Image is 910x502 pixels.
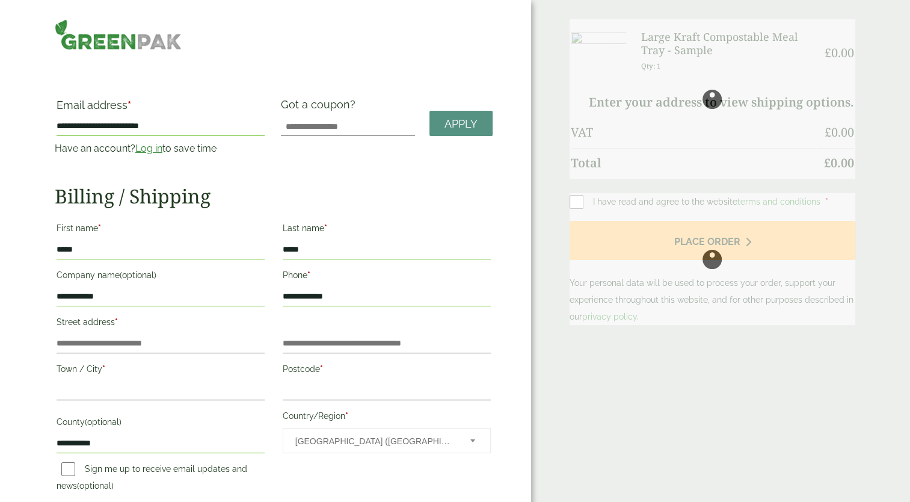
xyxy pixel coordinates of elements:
[57,267,265,287] label: Company name
[307,270,310,280] abbr: required
[429,111,493,137] a: Apply
[57,361,265,381] label: Town / City
[283,361,491,381] label: Postcode
[320,364,323,374] abbr: required
[61,462,75,476] input: Sign me up to receive email updates and news(optional)
[345,411,348,421] abbr: required
[55,19,182,50] img: GreenPak Supplies
[98,223,101,233] abbr: required
[324,223,327,233] abbr: required
[295,429,454,454] span: United Kingdom (UK)
[55,185,493,208] h2: Billing / Shipping
[77,481,114,491] span: (optional)
[115,317,118,327] abbr: required
[102,364,105,374] abbr: required
[444,117,478,131] span: Apply
[283,428,491,453] span: Country/Region
[57,100,265,117] label: Email address
[283,220,491,240] label: Last name
[135,143,162,154] a: Log in
[85,417,121,427] span: (optional)
[281,98,360,117] label: Got a coupon?
[283,267,491,287] label: Phone
[57,464,247,494] label: Sign me up to receive email updates and news
[57,414,265,434] label: County
[283,407,491,428] label: Country/Region
[55,141,266,156] p: Have an account? to save time
[120,270,156,280] span: (optional)
[57,220,265,240] label: First name
[57,314,265,334] label: Street address
[128,99,131,111] abbr: required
